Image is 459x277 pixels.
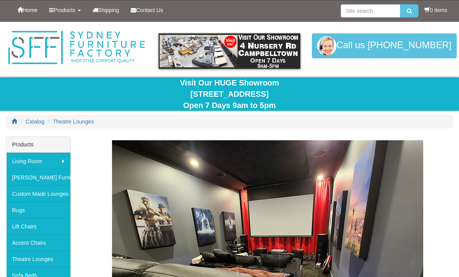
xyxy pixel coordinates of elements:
[6,137,70,153] div: Products
[43,0,86,20] a: Products
[98,7,119,13] span: Shipping
[6,185,70,202] a: Custom Made Lounges
[6,153,70,169] a: Living Room
[6,169,70,185] a: [PERSON_NAME] Furniture
[6,30,147,66] img: Sydney Furniture Factory
[23,7,37,13] span: Home
[159,33,300,69] img: showroom.gif
[26,118,44,125] a: Catalog
[53,118,94,125] a: Theatre Lounges
[6,218,70,234] a: Lift Chairs
[341,4,400,17] input: Site search
[125,0,169,20] a: Contact Us
[54,7,75,13] span: Products
[6,202,70,218] a: Rugs
[12,0,43,20] a: Home
[424,6,447,14] li: 0 items
[136,7,163,13] span: Contact Us
[6,234,70,251] a: Accent Chairs
[87,0,125,20] a: Shipping
[6,251,70,267] a: Theatre Lounges
[6,77,453,111] div: Visit Our HUGE Showroom [STREET_ADDRESS] Open 7 Days 9am to 5pm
